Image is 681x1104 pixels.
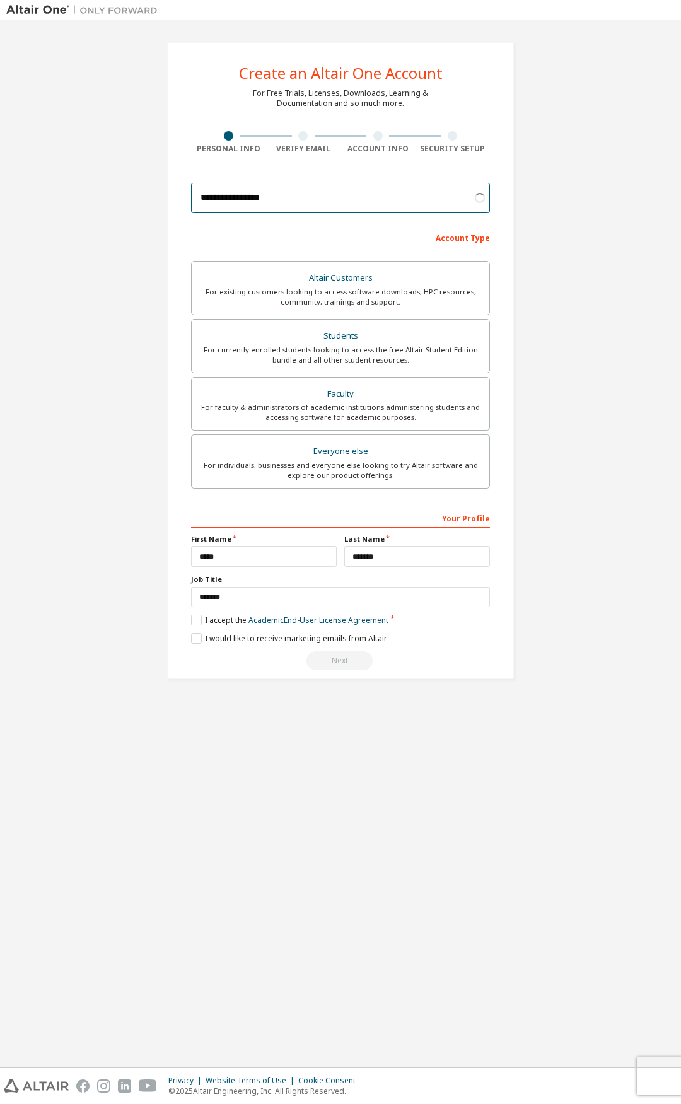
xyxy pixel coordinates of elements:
[191,615,388,625] label: I accept the
[253,88,428,108] div: For Free Trials, Licenses, Downloads, Learning & Documentation and so much more.
[4,1079,69,1093] img: altair_logo.svg
[199,327,482,345] div: Students
[118,1079,131,1093] img: linkedin.svg
[6,4,164,16] img: Altair One
[239,66,443,81] div: Create an Altair One Account
[191,633,387,644] label: I would like to receive marketing emails from Altair
[191,508,490,528] div: Your Profile
[199,443,482,460] div: Everyone else
[168,1076,206,1086] div: Privacy
[344,534,490,544] label: Last Name
[191,227,490,247] div: Account Type
[97,1079,110,1093] img: instagram.svg
[139,1079,157,1093] img: youtube.svg
[191,651,490,670] div: Please wait while checking email ...
[199,385,482,403] div: Faculty
[199,287,482,307] div: For existing customers looking to access software downloads, HPC resources, community, trainings ...
[168,1086,363,1096] p: © 2025 Altair Engineering, Inc. All Rights Reserved.
[76,1079,90,1093] img: facebook.svg
[248,615,388,625] a: Academic End-User License Agreement
[266,144,341,154] div: Verify Email
[206,1076,298,1086] div: Website Terms of Use
[199,402,482,422] div: For faculty & administrators of academic institutions administering students and accessing softwa...
[416,144,491,154] div: Security Setup
[340,144,416,154] div: Account Info
[191,574,490,584] label: Job Title
[298,1076,363,1086] div: Cookie Consent
[191,534,337,544] label: First Name
[191,144,266,154] div: Personal Info
[199,345,482,365] div: For currently enrolled students looking to access the free Altair Student Edition bundle and all ...
[199,460,482,480] div: For individuals, businesses and everyone else looking to try Altair software and explore our prod...
[199,269,482,287] div: Altair Customers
